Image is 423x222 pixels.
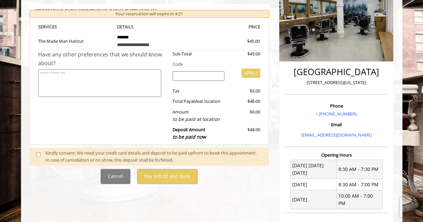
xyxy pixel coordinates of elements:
[336,190,383,209] td: 10:00 AM - 7:00 PM
[287,103,386,108] h3: Phone
[173,127,206,140] b: Deposit Amount
[38,31,112,50] td: The Made Man Haircut
[173,116,224,123] div: to be paid at location
[199,98,220,104] span: at location
[285,153,388,157] h3: Opening Hours
[168,98,229,105] div: Total Payable
[315,111,357,117] a: + [PHONE_NUMBER].
[38,23,112,31] th: SERVICE
[290,190,336,209] td: [DATE]
[290,160,336,179] td: [DATE] [DATE] [DATE]
[336,160,383,179] td: 8:30 AM - 7:30 PM
[241,68,260,78] button: APPLY
[112,23,186,31] th: DETAILS
[168,108,229,123] div: Amount
[336,179,383,190] td: 8:30 AM - 7:00 PM
[173,134,206,140] span: to be paid now
[77,8,121,14] span: , [GEOGRAPHIC_DATA]
[301,132,372,138] a: [EMAIL_ADDRESS][DOMAIN_NAME]
[45,150,262,164] div: Kindly consent: We need your credit card details and deposit to be paid upfront to book this appo...
[229,50,260,57] div: $45.00
[223,38,260,45] div: $45.00
[168,61,260,68] div: Code
[290,179,336,190] td: [DATE]
[229,108,260,123] div: $0.00
[287,67,386,77] h2: [GEOGRAPHIC_DATA]
[34,8,157,14] b: [GEOGRAPHIC_DATA] | [DATE] 10:30 AM
[186,23,260,31] th: PRICE
[101,169,130,184] button: Cancel
[229,98,260,105] div: $48.00
[287,122,386,127] h3: Email
[168,87,229,94] div: Tax
[29,10,269,18] div: Your reservation will expire in 4:21
[55,24,57,30] span: S
[137,169,198,184] button: Pay $48.00 and Book
[38,50,168,67] div: Have any other preferences that we should know about?
[229,126,260,141] div: $48.00
[229,87,260,94] div: $3.00
[287,79,386,86] p: [STREET_ADDRESS][US_STATE]
[168,50,229,57] div: Sub-Total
